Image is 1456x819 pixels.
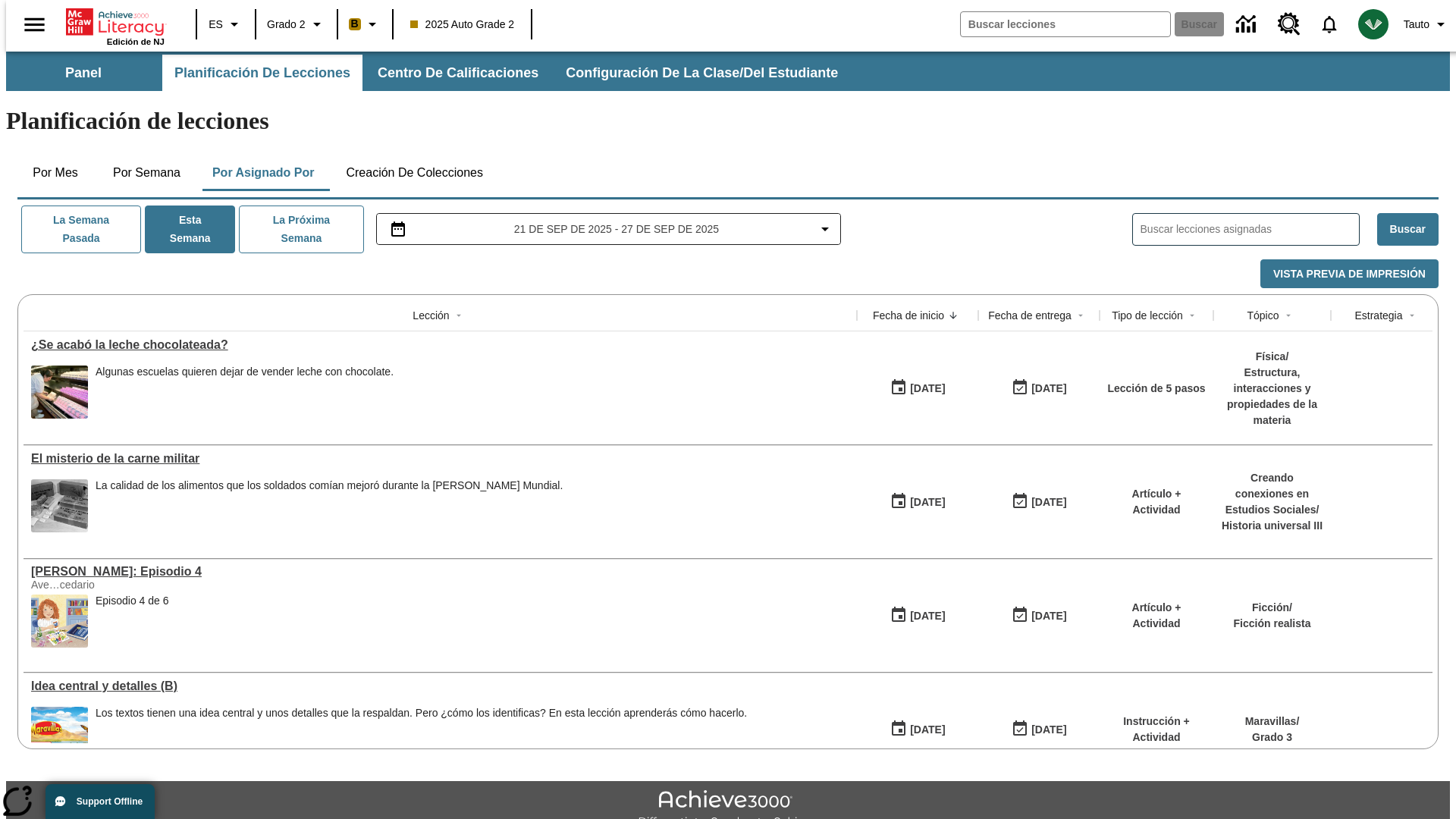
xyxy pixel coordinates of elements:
p: Maravillas / [1245,714,1300,730]
div: Fecha de entrega [988,308,1072,323]
button: 09/21/25: Primer día en que estuvo disponible la lección [885,488,950,516]
span: Los textos tienen una idea central y unos detalles que la respaldan. Pero ¿cómo los identificas? ... [96,707,747,760]
h1: Planificación de lecciones [6,107,1450,135]
div: Tópico [1247,308,1279,323]
a: Elena Menope: Episodio 4, Lecciones [31,565,849,579]
svg: Collapse Date Range Filter [816,220,834,238]
p: Ficción / [1234,600,1311,616]
div: [DATE] [910,720,945,739]
div: Elena Menope: Episodio 4 [31,565,849,579]
span: Edición de NJ [107,37,165,46]
button: Support Offline [45,784,155,819]
button: 09/21/25: Último día en que podrá accederse la lección [1006,601,1072,630]
div: Algunas escuelas quieren dejar de vender leche con chocolate. [96,366,394,378]
div: La calidad de los alimentos que los soldados comían mejoró durante la Segunda Guerra Mundial. [96,479,563,532]
span: 21 de sep de 2025 - 27 de sep de 2025 [514,221,719,237]
span: 2025 Auto Grade 2 [410,17,515,33]
button: Por mes [17,155,93,191]
div: [DATE] [1031,493,1066,512]
div: Algunas escuelas quieren dejar de vender leche con chocolate. [96,366,394,419]
span: Support Offline [77,796,143,807]
span: Configuración de la clase/del estudiante [566,64,838,82]
div: [DATE] [910,607,945,626]
p: Ficción realista [1234,616,1311,632]
p: Artículo + Actividad [1107,600,1206,632]
div: [DATE] [910,493,945,512]
div: [DATE] [1031,720,1066,739]
button: Esta semana [145,206,235,253]
div: Lección [413,308,449,323]
a: El misterio de la carne militar , Lecciones [31,452,849,466]
div: Portada [66,5,165,46]
div: Estrategia [1354,308,1402,323]
a: Notificaciones [1310,5,1349,44]
div: Subbarra de navegación [6,55,852,91]
button: Por asignado por [200,155,327,191]
input: Buscar lecciones asignadas [1141,218,1359,240]
button: 09/21/25: Último día en que podrá accederse la lección [1006,374,1072,403]
button: 09/21/25: Primer día en que estuvo disponible la lección [885,601,950,630]
a: Centro de información [1227,4,1269,45]
button: 09/21/25: Primer día en que estuvo disponible la lección [885,374,950,403]
button: Sort [1072,306,1090,325]
a: Idea central y detalles (B), Lecciones [31,679,849,693]
p: Instrucción + Actividad [1107,714,1206,745]
button: Boost El color de la clase es anaranjado claro. Cambiar el color de la clase. [343,11,388,38]
button: Sort [944,306,962,325]
button: Por semana [101,155,193,191]
span: Tauto [1404,17,1429,33]
div: Episodio 4 de 6 [96,595,169,607]
div: [DATE] [1031,607,1066,626]
button: Abrir el menú lateral [12,2,57,47]
span: B [351,14,359,33]
p: Historia universal III [1221,518,1323,534]
button: La próxima semana [239,206,363,253]
button: Sort [1279,306,1298,325]
button: Centro de calificaciones [366,55,551,91]
img: portada de Maravillas de tercer grado: una mariposa vuela sobre un campo y un río, con montañas a... [31,707,88,760]
button: Perfil/Configuración [1398,11,1456,38]
div: Episodio 4 de 6 [96,595,169,648]
button: Grado: Grado 2, Elige un grado [261,11,332,38]
span: Centro de calificaciones [378,64,538,82]
p: Artículo + Actividad [1107,486,1206,518]
div: Tipo de lección [1112,308,1183,323]
div: Fecha de inicio [873,308,944,323]
button: Vista previa de impresión [1260,259,1439,289]
div: ¿Se acabó la leche chocolateada? [31,338,849,352]
img: Elena está sentada en la mesa de clase, poniendo pegamento en un trozo de papel. Encima de la mes... [31,595,88,648]
p: La calidad de los alimentos que los soldados comían mejoró durante la [PERSON_NAME] Mundial. [96,479,563,492]
p: Física / [1221,349,1323,365]
button: 09/21/25: Último día en que podrá accederse la lección [1006,715,1072,744]
span: Grado 2 [267,17,306,33]
button: La semana pasada [21,206,141,253]
button: Escoja un nuevo avatar [1349,5,1398,44]
div: [DATE] [910,379,945,398]
img: avatar image [1358,9,1389,39]
button: 09/21/25: Primer día en que estuvo disponible la lección [885,715,950,744]
input: Buscar campo [961,12,1170,36]
div: El misterio de la carne militar [31,452,849,466]
button: Planificación de lecciones [162,55,362,91]
div: Ave…cedario [31,579,259,591]
img: Fotografía en blanco y negro que muestra cajas de raciones de comida militares con la etiqueta U.... [31,479,88,532]
p: Grado 3 [1245,730,1300,745]
span: Panel [65,64,102,82]
div: Idea central y detalles (B) [31,679,849,693]
span: Planificación de lecciones [174,64,350,82]
div: [DATE] [1031,379,1066,398]
a: Portada [66,7,165,37]
button: Sort [1183,306,1201,325]
button: Seleccione el intervalo de fechas opción del menú [383,220,835,238]
button: 09/21/25: Último día en que podrá accederse la lección [1006,488,1072,516]
a: ¿Se acabó la leche chocolateada?, Lecciones [31,338,849,352]
button: Buscar [1377,213,1439,246]
button: Sort [1403,306,1421,325]
span: ES [209,17,223,33]
p: Lección de 5 pasos [1107,381,1205,397]
div: Subbarra de navegación [6,52,1450,91]
p: Creando conexiones en Estudios Sociales / [1221,470,1323,518]
img: image [31,366,88,419]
